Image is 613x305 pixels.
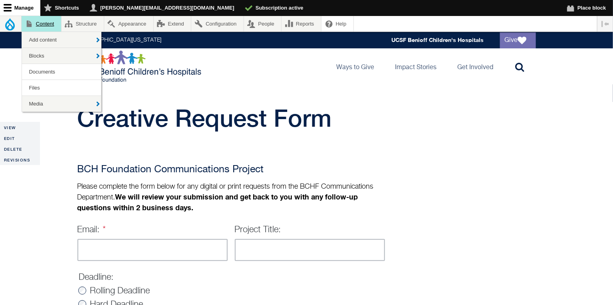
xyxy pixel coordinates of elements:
a: Reports [282,16,321,32]
span: Creative Request Form [77,104,332,132]
a: Impact Stories [389,48,443,84]
button: Vertical orientation [597,16,613,32]
a: Content [22,16,61,32]
a: Ways to Give [330,48,381,84]
a: Structure [61,16,104,32]
a: Configuration [191,16,243,32]
a: Appearance [104,16,153,32]
p: Please complete the form below for any digital or print requests from the BCHF Communications Dep... [77,182,385,213]
label: Email: [77,225,106,234]
a: Files [22,80,101,96]
a: Media [22,96,101,112]
a: People [244,16,282,32]
h2: BCH Foundation Communications Project [77,162,385,178]
label: Deadline: [79,273,114,282]
a: [GEOGRAPHIC_DATA][US_STATE] [77,38,162,43]
a: Get Involved [451,48,500,84]
a: Documents [22,64,101,80]
a: Help [321,16,353,32]
a: Add content [22,32,101,48]
a: UCSF Benioff Children's Hospitals [392,37,484,44]
a: Give [500,32,536,48]
img: Logo for UCSF Benioff Children's Hospitals Foundation [77,50,203,82]
label: Project Title: [235,225,281,234]
label: Rolling Deadline [90,287,150,295]
strong: We will review your submission and get back to you with any follow-up questions within 2 business... [77,192,358,212]
a: Extend [154,16,191,32]
a: Blocks [22,48,101,64]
